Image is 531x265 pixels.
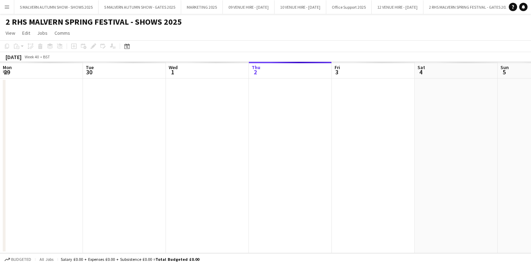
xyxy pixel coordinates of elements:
[99,0,181,14] button: 5 MALVERN AUTUMN SHOW - GATES 2025
[169,64,178,71] span: Wed
[418,64,425,71] span: Sat
[500,64,509,71] span: Sun
[3,64,12,71] span: Mon
[52,28,73,38] a: Comms
[335,64,340,71] span: Fri
[326,0,372,14] button: Office Support 2025
[11,257,31,262] span: Budgeted
[168,68,178,76] span: 1
[38,257,55,262] span: All jobs
[6,30,15,36] span: View
[275,0,326,14] button: 10 VENUE HIRE - [DATE]
[86,64,94,71] span: Tue
[19,28,33,38] a: Edit
[85,68,94,76] span: 30
[34,28,50,38] a: Jobs
[22,30,30,36] span: Edit
[14,0,99,14] button: 5 MALVERN AUTUMN SHOW - SHOWS 2025
[223,0,275,14] button: 09 VENUE HIRE - [DATE]
[3,256,32,263] button: Budgeted
[155,257,199,262] span: Total Budgeted £0.00
[61,257,199,262] div: Salary £0.00 + Expenses £0.00 + Subsistence £0.00 =
[252,64,260,71] span: Thu
[2,68,12,76] span: 29
[181,0,223,14] button: MARKETING 2025
[43,54,50,59] div: BST
[6,17,182,27] h1: 2 RHS MALVERN SPRING FESTIVAL - SHOWS 2025
[6,53,22,60] div: [DATE]
[37,30,48,36] span: Jobs
[251,68,260,76] span: 2
[499,68,509,76] span: 5
[416,68,425,76] span: 4
[334,68,340,76] span: 3
[54,30,70,36] span: Comms
[372,0,423,14] button: 12 VENUE HIRE - [DATE]
[23,54,40,59] span: Week 40
[3,28,18,38] a: View
[423,0,515,14] button: 2 RHS MALVERN SPRING FESTIVAL - GATES 2025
